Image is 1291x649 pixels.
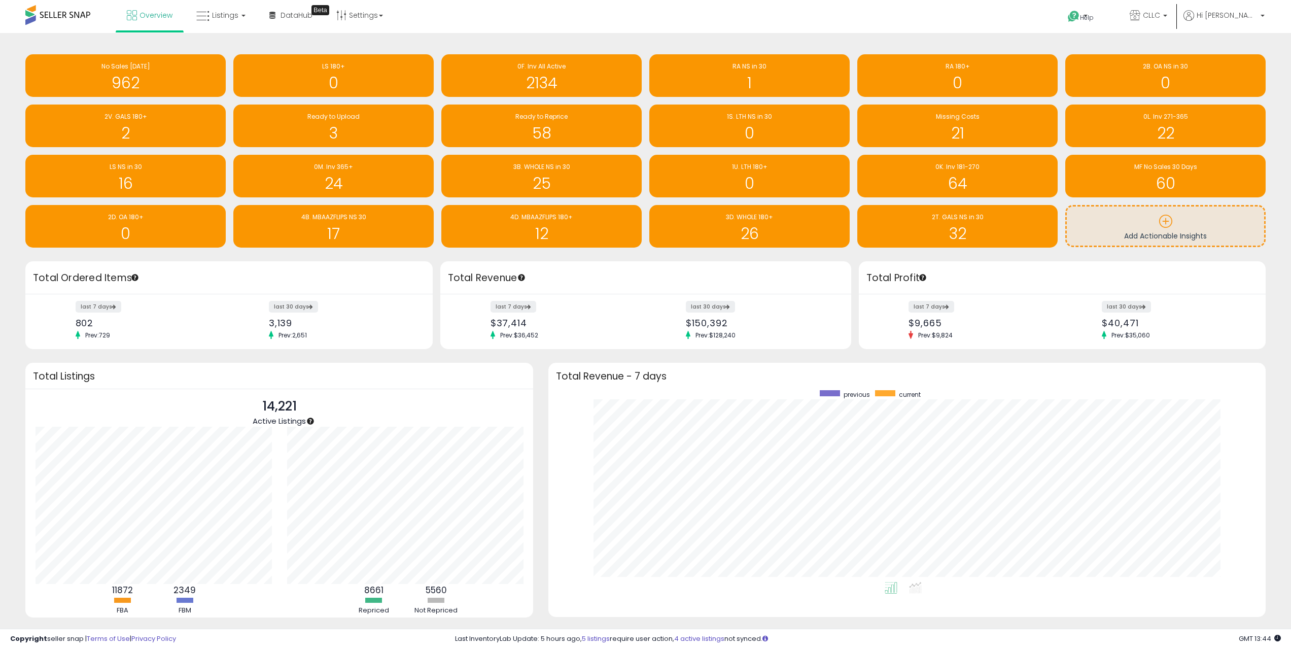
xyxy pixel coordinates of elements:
div: $9,665 [909,318,1055,328]
a: 2B. OA NS in 30 0 [1065,54,1266,97]
a: 4 active listings [674,634,724,643]
span: CLLC [1143,10,1160,20]
span: Prev: 729 [80,331,115,339]
h1: 22 [1070,125,1261,142]
div: FBA [92,606,153,616]
span: Help [1080,13,1094,22]
span: 2T. GALS NS in 30 [932,213,984,221]
b: 8661 [364,584,383,596]
a: 0L. Inv 271-365 22 [1065,105,1266,147]
span: 0L. Inv 271-365 [1143,112,1188,121]
b: 5560 [426,584,447,596]
p: 14,221 [253,397,306,416]
label: last 30 days [269,301,318,313]
span: Ready to Upload [307,112,360,121]
h1: 58 [446,125,637,142]
a: Ready to Upload 3 [233,105,434,147]
span: 2025-10-14 13:44 GMT [1239,634,1281,643]
b: 11872 [112,584,133,596]
span: RA NS in 30 [732,62,766,71]
a: 1S. LTH NS in 30 0 [649,105,850,147]
a: 4B. MBAAZFLIPS NS 30 17 [233,205,434,248]
a: 5 listings [582,634,610,643]
div: Repriced [343,606,404,616]
div: Tooltip anchor [311,5,329,15]
span: RA 180+ [946,62,970,71]
div: Last InventoryLab Update: 5 hours ago, require user action, not synced. [455,634,1281,644]
a: 2D. OA 180+ 0 [25,205,226,248]
h3: Total Revenue - 7 days [556,372,1258,380]
h1: 0 [862,75,1053,91]
h1: 12 [446,225,637,242]
div: Not Repriced [406,606,467,616]
div: $37,414 [491,318,638,328]
a: MF No Sales 30 Days 60 [1065,155,1266,197]
span: Prev: $35,060 [1106,331,1155,339]
a: RA 180+ 0 [857,54,1058,97]
div: seller snap | | [10,634,176,644]
span: 3B. WHOLE NS in 30 [513,162,570,171]
span: Prev: 2,651 [273,331,312,339]
h1: 32 [862,225,1053,242]
span: LS NS in 30 [110,162,142,171]
div: Tooltip anchor [918,273,927,282]
a: LS NS in 30 16 [25,155,226,197]
label: last 7 days [491,301,536,313]
h3: Total Revenue [448,271,844,285]
span: 0M. Inv 365+ [314,162,353,171]
span: Missing Costs [936,112,980,121]
a: RA NS in 30 1 [649,54,850,97]
h1: 0 [1070,75,1261,91]
a: 4D. MBAAZFLIPS 180+ 12 [441,205,642,248]
h1: 16 [30,175,221,192]
h1: 24 [238,175,429,192]
i: Click here to read more about un-synced listings. [762,635,768,642]
a: LS 180+ 0 [233,54,434,97]
h1: 2134 [446,75,637,91]
a: 0F. Inv All Active 2134 [441,54,642,97]
i: Get Help [1067,10,1080,23]
div: Tooltip anchor [306,417,315,426]
a: 0K. Inv 181-270 64 [857,155,1058,197]
a: Hi [PERSON_NAME] [1183,10,1265,33]
a: Ready to Reprice 58 [441,105,642,147]
span: 1S. LTH NS in 30 [727,112,772,121]
h1: 25 [446,175,637,192]
h1: 26 [654,225,845,242]
a: Terms of Use [87,634,130,643]
h1: 0 [654,125,845,142]
span: 2B. OA NS in 30 [1143,62,1188,71]
div: FBM [154,606,215,616]
span: MF No Sales 30 Days [1134,162,1197,171]
span: Prev: $128,240 [690,331,741,339]
h1: 0 [654,175,845,192]
h3: Total Profit [866,271,1259,285]
a: Missing Costs 21 [857,105,1058,147]
a: Help [1060,3,1113,33]
span: 3D. WHOLE 180+ [726,213,773,221]
span: Prev: $36,452 [495,331,543,339]
span: 2V. GALS 180+ [104,112,147,121]
h1: 60 [1070,175,1261,192]
span: Active Listings [253,416,306,426]
span: Add Actionable Insights [1124,231,1207,241]
a: Privacy Policy [131,634,176,643]
span: DataHub [281,10,312,20]
div: $150,392 [686,318,833,328]
span: No Sales [DATE] [101,62,150,71]
span: 0K. Inv 181-270 [935,162,980,171]
span: 2D. OA 180+ [108,213,144,221]
b: 2349 [173,584,196,596]
span: 1U. LTH 180+ [732,162,767,171]
a: 0M. Inv 365+ 24 [233,155,434,197]
span: 0F. Inv All Active [517,62,566,71]
span: 4B. MBAAZFLIPS NS 30 [301,213,366,221]
strong: Copyright [10,634,47,643]
div: Tooltip anchor [517,273,526,282]
span: Prev: $9,824 [913,331,958,339]
h1: 3 [238,125,429,142]
a: 2T. GALS NS in 30 32 [857,205,1058,248]
span: Hi [PERSON_NAME] [1197,10,1258,20]
span: previous [844,390,870,399]
a: 1U. LTH 180+ 0 [649,155,850,197]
